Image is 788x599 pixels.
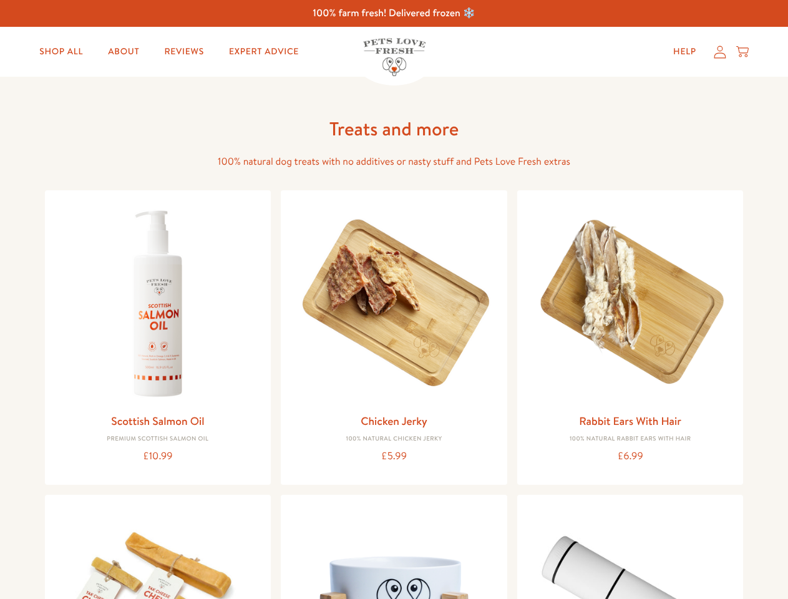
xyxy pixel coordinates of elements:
div: 100% Natural Rabbit Ears with hair [527,436,734,443]
img: Scottish Salmon Oil [55,200,261,407]
a: Chicken Jerky [361,413,427,429]
div: Premium Scottish Salmon Oil [55,436,261,443]
span: 100% natural dog treats with no additives or nasty stuff and Pets Love Fresh extras [218,155,570,168]
div: £5.99 [291,448,497,465]
img: Rabbit Ears With Hair [527,200,734,407]
h1: Treats and more [195,117,594,141]
img: Pets Love Fresh [363,38,426,76]
a: Rabbit Ears With Hair [579,413,681,429]
img: Chicken Jerky [291,200,497,407]
a: Expert Advice [219,39,309,64]
div: £10.99 [55,448,261,465]
a: Reviews [154,39,213,64]
a: Help [663,39,706,64]
a: Scottish Salmon Oil [111,413,204,429]
a: About [98,39,149,64]
a: Shop All [29,39,93,64]
div: 100% Natural Chicken Jerky [291,436,497,443]
div: £6.99 [527,448,734,465]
